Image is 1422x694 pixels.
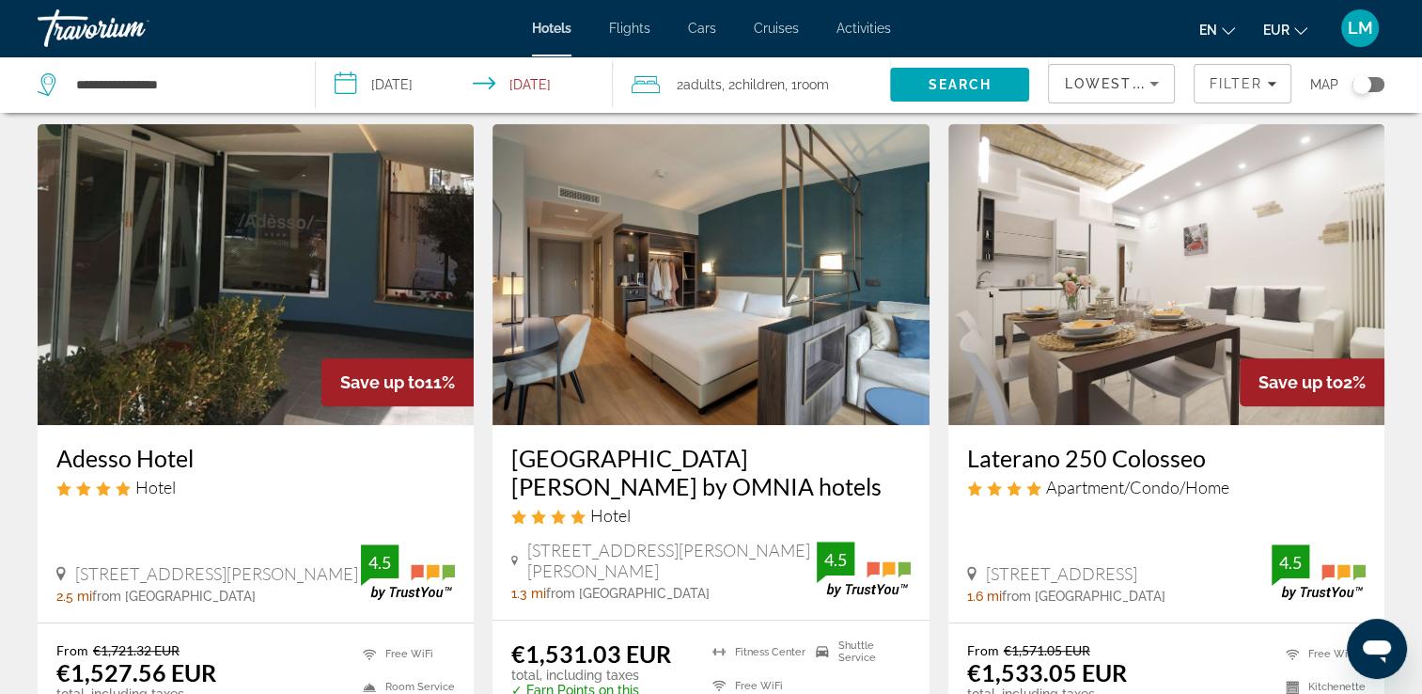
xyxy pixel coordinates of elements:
img: Laterano 250 Colosseo [948,124,1384,425]
mat-select: Sort by [1064,72,1159,95]
div: 4 star Hotel [56,477,455,497]
img: TrustYou guest rating badge [361,544,455,600]
span: , 2 [722,71,785,98]
button: Search [890,68,1029,102]
li: Fitness Center [703,639,806,664]
span: Map [1310,71,1338,98]
li: Shuttle Service [806,639,910,664]
img: Adesso Hotel [38,124,474,425]
span: Search [929,77,992,92]
span: [STREET_ADDRESS][PERSON_NAME][PERSON_NAME] [527,540,816,581]
span: Adults [683,77,722,92]
div: 4 star Hotel [511,505,910,526]
span: en [1199,23,1217,38]
div: 4.5 [361,551,398,574]
div: 4.5 [817,548,854,571]
span: Save up to [1258,372,1343,392]
img: Hotel St Martin by OMNIA hotels [492,124,929,425]
span: EUR [1263,23,1289,38]
span: [STREET_ADDRESS][PERSON_NAME] [75,563,358,584]
div: 2% [1240,358,1384,406]
span: Save up to [340,372,425,392]
div: 4.5 [1272,551,1309,574]
span: 2 [677,71,722,98]
li: Free WiFi [1276,642,1366,666]
ins: €1,531.03 EUR [511,639,671,668]
a: Hotels [532,21,571,36]
a: Laterano 250 Colosseo [967,444,1366,472]
span: Children [735,77,785,92]
iframe: Bouton de lancement de la fenêtre de messagerie [1347,619,1407,679]
div: 11% [321,358,474,406]
a: Flights [609,21,650,36]
button: Select check in and out date [316,56,613,113]
span: Room [797,77,829,92]
button: Change language [1199,16,1235,43]
p: total, including taxes [511,668,689,683]
span: LM [1348,19,1373,38]
ins: €1,527.56 EUR [56,658,216,686]
span: Apartment/Condo/Home [1046,477,1229,497]
span: , 1 [785,71,829,98]
span: 1.6 mi [967,589,1002,604]
a: Cruises [754,21,799,36]
button: User Menu [1336,8,1384,48]
span: 1.3 mi [511,586,546,601]
span: from [GEOGRAPHIC_DATA] [546,586,710,601]
button: Change currency [1263,16,1307,43]
ins: €1,533.05 EUR [967,658,1127,686]
a: Travorium [38,4,226,53]
span: Lowest Price [1064,76,1184,91]
a: Activities [836,21,891,36]
span: From [56,642,88,658]
span: from [GEOGRAPHIC_DATA] [92,589,256,604]
a: Adesso Hotel [56,444,455,472]
span: [STREET_ADDRESS] [986,563,1137,584]
div: 4 star Apartment [967,477,1366,497]
a: Cars [688,21,716,36]
span: from [GEOGRAPHIC_DATA] [1002,589,1165,604]
img: TrustYou guest rating badge [1272,544,1366,600]
input: Search hotel destination [74,71,287,99]
span: Hotel [590,505,631,526]
span: Hotel [135,477,176,497]
del: €1,721.32 EUR [93,642,180,658]
span: 2.5 mi [56,589,92,604]
button: Toggle map [1338,76,1384,93]
li: Free WiFi [353,642,455,666]
del: €1,571.05 EUR [1004,642,1090,658]
img: TrustYou guest rating badge [817,542,911,597]
button: Filters [1194,64,1291,103]
a: [GEOGRAPHIC_DATA][PERSON_NAME] by OMNIA hotels [511,444,910,500]
button: Travelers: 2 adults, 2 children [613,56,891,113]
span: Filter [1209,76,1262,91]
span: From [967,642,999,658]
